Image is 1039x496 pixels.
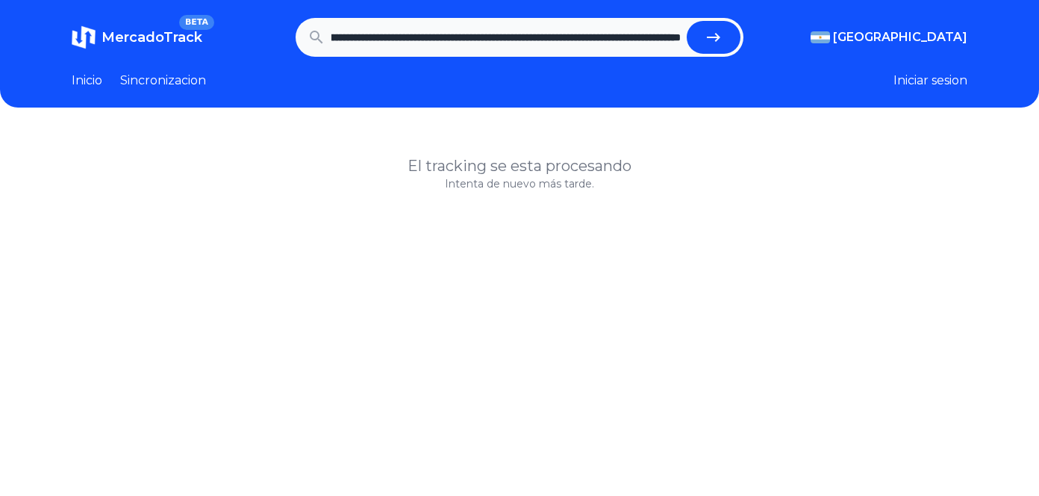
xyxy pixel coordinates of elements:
p: Intenta de nuevo más tarde. [72,176,967,191]
span: MercadoTrack [102,29,202,46]
h1: El tracking se esta procesando [72,155,967,176]
button: [GEOGRAPHIC_DATA] [811,28,967,46]
span: BETA [179,15,214,30]
a: Sincronizacion [120,72,206,90]
img: MercadoTrack [72,25,96,49]
button: Iniciar sesion [893,72,967,90]
img: Argentina [811,31,830,43]
a: Inicio [72,72,102,90]
a: MercadoTrackBETA [72,25,202,49]
span: [GEOGRAPHIC_DATA] [833,28,967,46]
